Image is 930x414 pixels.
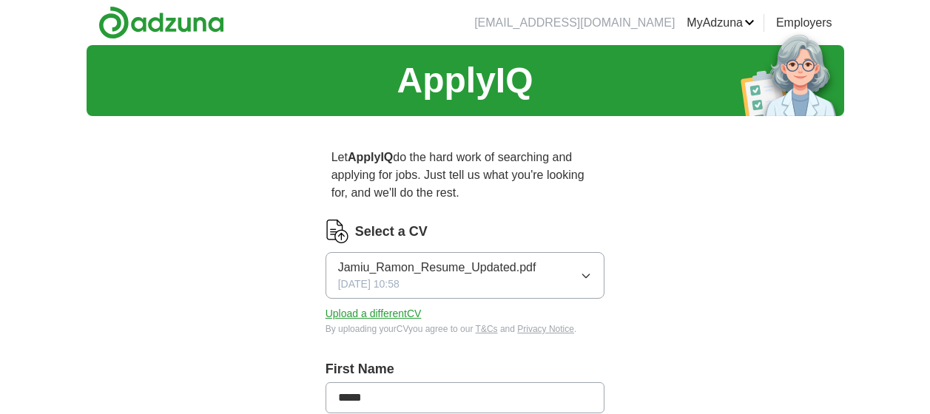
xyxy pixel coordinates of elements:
[326,143,605,208] p: Let do the hard work of searching and applying for jobs. Just tell us what you're looking for, an...
[98,6,224,39] img: Adzuna logo
[348,151,393,163] strong: ApplyIQ
[687,14,755,32] a: MyAdzuna
[326,252,605,299] button: Jamiu_Ramon_Resume_Updated.pdf[DATE] 10:58
[338,259,536,276] span: Jamiu_Ramon_Resume_Updated.pdf
[326,220,349,243] img: CV Icon
[517,324,574,334] a: Privacy Notice
[326,306,422,322] button: Upload a differentCV
[338,276,400,292] span: [DATE] 10:58
[776,14,832,32] a: Employers
[397,54,533,107] h1: ApplyIQ
[355,222,428,242] label: Select a CV
[326,359,605,379] label: First Name
[474,14,675,32] li: [EMAIL_ADDRESS][DOMAIN_NAME]
[326,322,605,336] div: By uploading your CV you agree to our and .
[476,324,498,334] a: T&Cs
